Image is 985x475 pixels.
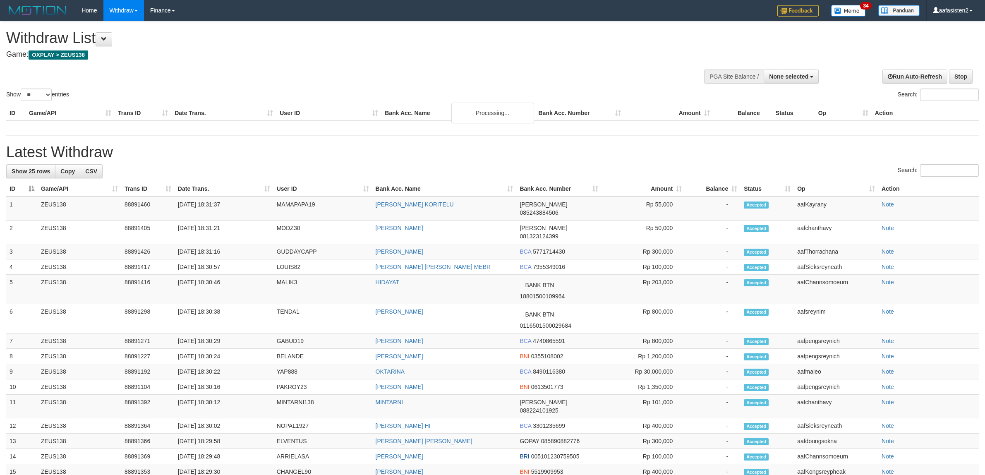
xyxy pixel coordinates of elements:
[6,434,38,449] td: 13
[273,275,372,304] td: MALIK3
[794,181,878,197] th: Op: activate to sort column ascending
[376,279,400,285] a: HIDAYAT
[121,349,175,364] td: 88891227
[520,368,531,375] span: BCA
[175,364,273,379] td: [DATE] 18:30:22
[21,89,52,101] select: Showentries
[685,275,741,304] td: -
[602,449,685,464] td: Rp 100,000
[920,89,979,101] input: Search:
[744,384,769,391] span: Accepted
[602,333,685,349] td: Rp 800,000
[276,106,381,121] th: User ID
[882,225,894,231] a: Note
[531,353,563,360] span: Copy 0355108002 to clipboard
[794,304,878,333] td: aafsreynim
[520,353,529,360] span: BNI
[121,395,175,418] td: 88891392
[685,418,741,434] td: -
[520,399,567,405] span: [PERSON_NAME]
[175,275,273,304] td: [DATE] 18:30:46
[121,418,175,434] td: 88891364
[520,248,531,255] span: BCA
[744,279,769,286] span: Accepted
[920,164,979,177] input: Search:
[769,73,808,80] span: None selected
[520,264,531,270] span: BCA
[744,202,769,209] span: Accepted
[602,395,685,418] td: Rp 101,000
[175,395,273,418] td: [DATE] 18:30:12
[882,468,894,475] a: Note
[520,307,559,321] span: BANK BTN
[882,453,894,460] a: Note
[794,275,878,304] td: aafChannsomoeurn
[602,379,685,395] td: Rp 1,350,000
[175,221,273,244] td: [DATE] 18:31:21
[602,418,685,434] td: Rp 400,000
[685,181,741,197] th: Balance: activate to sort column ascending
[451,103,534,123] div: Processing...
[602,434,685,449] td: Rp 300,000
[376,338,423,344] a: [PERSON_NAME]
[6,89,69,101] label: Show entries
[815,106,872,121] th: Op
[764,70,819,84] button: None selected
[741,181,794,197] th: Status: activate to sort column ascending
[533,338,565,344] span: Copy 4740865591 to clipboard
[520,438,539,444] span: GOPAY
[882,338,894,344] a: Note
[175,259,273,275] td: [DATE] 18:30:57
[376,264,491,270] a: [PERSON_NAME] [PERSON_NAME] MEBR
[38,333,121,349] td: ZEUS138
[794,449,878,464] td: aafChannsomoeurn
[744,369,769,376] span: Accepted
[602,221,685,244] td: Rp 50,000
[376,453,423,460] a: [PERSON_NAME]
[38,304,121,333] td: ZEUS138
[372,181,517,197] th: Bank Acc. Name: activate to sort column ascending
[602,259,685,275] td: Rp 100,000
[794,434,878,449] td: aafdoungsokna
[685,434,741,449] td: -
[898,89,979,101] label: Search:
[38,221,121,244] td: ZEUS138
[685,449,741,464] td: -
[520,453,529,460] span: BRI
[26,106,115,121] th: Game/API
[882,384,894,390] a: Note
[685,395,741,418] td: -
[38,434,121,449] td: ZEUS138
[376,368,405,375] a: OKTARINA
[273,395,372,418] td: MINTARNI138
[6,144,979,161] h1: Latest Withdraw
[882,438,894,444] a: Note
[794,349,878,364] td: aafpengsreynich
[80,164,103,178] a: CSV
[6,304,38,333] td: 6
[520,407,558,414] span: Copy 088224101925 to clipboard
[520,322,571,329] span: Copy 0116501500029684 to clipboard
[882,308,894,315] a: Note
[121,379,175,395] td: 88891104
[6,275,38,304] td: 5
[38,181,121,197] th: Game/API: activate to sort column ascending
[882,353,894,360] a: Note
[38,259,121,275] td: ZEUS138
[533,248,565,255] span: Copy 5771714430 to clipboard
[949,70,973,84] a: Stop
[533,264,565,270] span: Copy 7955349016 to clipboard
[6,418,38,434] td: 12
[520,422,531,429] span: BCA
[6,181,38,197] th: ID: activate to sort column descending
[273,259,372,275] td: LOUIS82
[121,364,175,379] td: 88891192
[6,197,38,221] td: 1
[882,422,894,429] a: Note
[624,106,713,121] th: Amount
[744,225,769,232] span: Accepted
[121,181,175,197] th: Trans ID: activate to sort column ascending
[376,384,423,390] a: [PERSON_NAME]
[520,468,529,475] span: BNI
[744,309,769,316] span: Accepted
